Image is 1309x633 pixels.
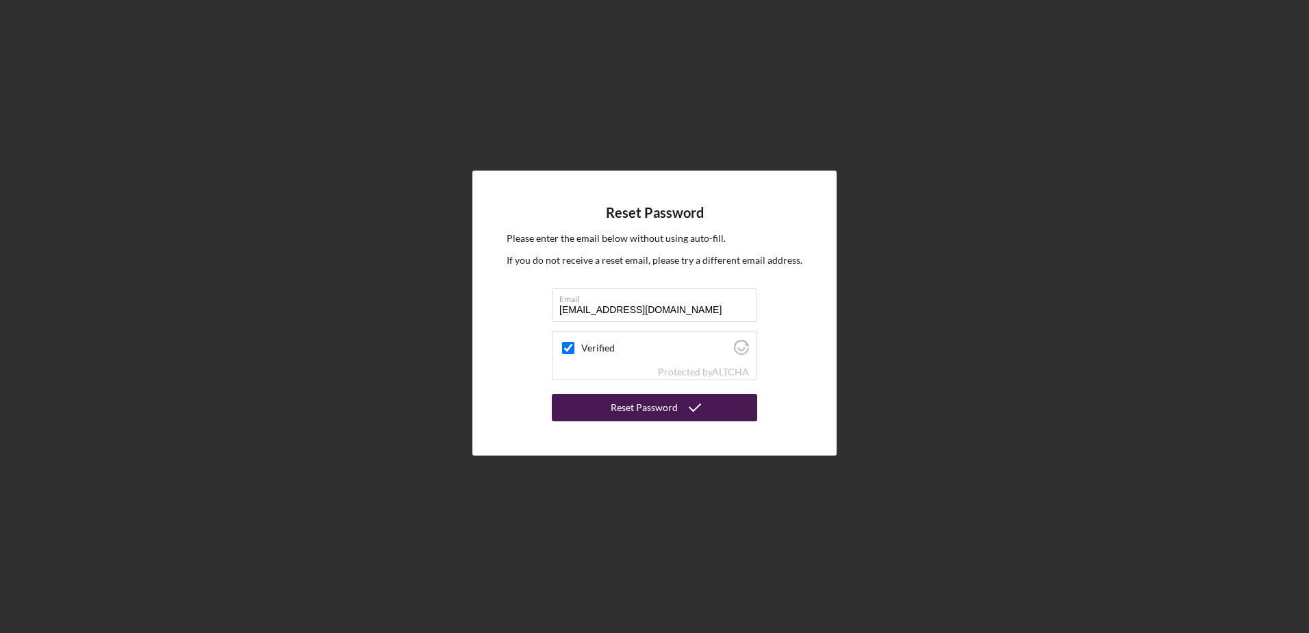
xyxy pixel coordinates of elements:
[606,205,704,221] h4: Reset Password
[712,366,749,377] a: Visit Altcha.org
[507,253,802,268] p: If you do not receive a reset email, please try a different email address.
[611,394,678,421] div: Reset Password
[552,394,757,421] button: Reset Password
[559,289,757,304] label: Email
[734,345,749,357] a: Visit Altcha.org
[581,343,730,353] label: Verified
[658,367,749,377] div: Protected by
[507,231,802,246] p: Please enter the email below without using auto-fill.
